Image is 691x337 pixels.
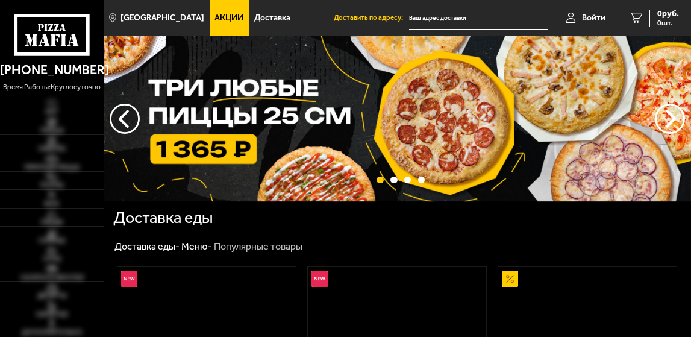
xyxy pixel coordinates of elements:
span: 0 шт. [657,19,679,27]
div: Популярные товары [214,241,302,253]
button: следующий [110,104,140,134]
button: точки переключения [390,177,397,183]
span: 0 руб. [657,10,679,18]
input: Ваш адрес доставки [409,7,547,30]
span: Доставка [254,14,290,22]
span: Акции [214,14,243,22]
button: точки переключения [418,177,425,183]
img: Новинка [311,271,328,287]
span: Войти [582,14,605,22]
img: Новинка [121,271,137,287]
a: Доставка еды- [114,241,180,252]
span: [GEOGRAPHIC_DATA] [120,14,204,22]
a: Меню- [181,241,212,252]
button: предыдущий [655,104,685,134]
span: Доставить по адресу: [334,14,409,21]
img: Акционный [502,271,518,287]
button: точки переключения [404,177,411,183]
button: точки переключения [377,177,383,183]
h1: Доставка еды [113,210,213,226]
